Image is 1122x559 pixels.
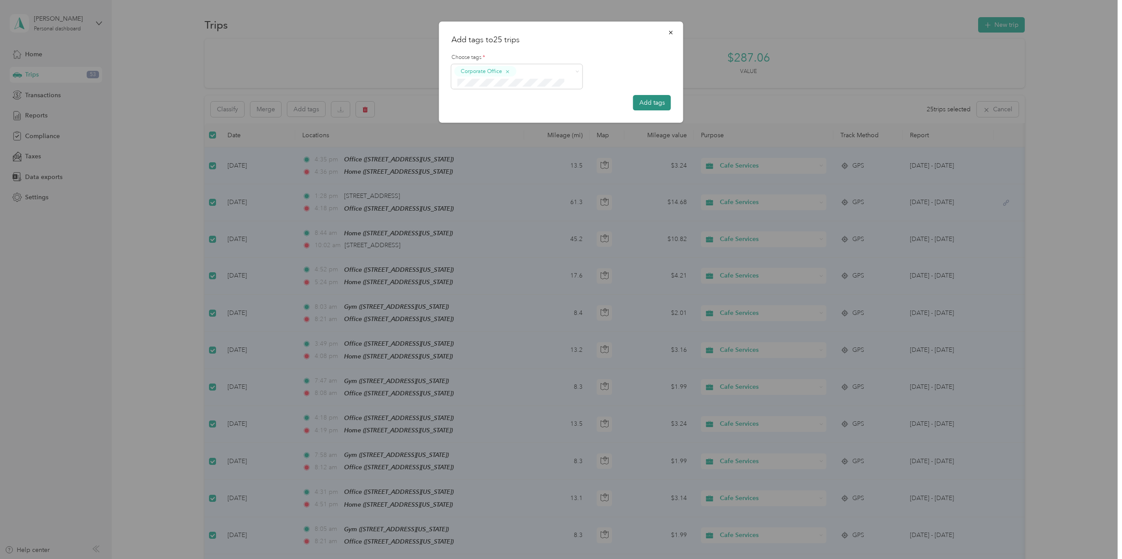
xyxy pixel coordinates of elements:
[451,54,671,62] label: Choose tags
[1073,510,1122,559] iframe: Everlance-gr Chat Button Frame
[461,67,502,75] span: Corporate Office
[451,34,671,46] h2: Add tags to 25 trips
[455,66,517,77] button: Corporate Office
[633,95,671,110] button: Add tags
